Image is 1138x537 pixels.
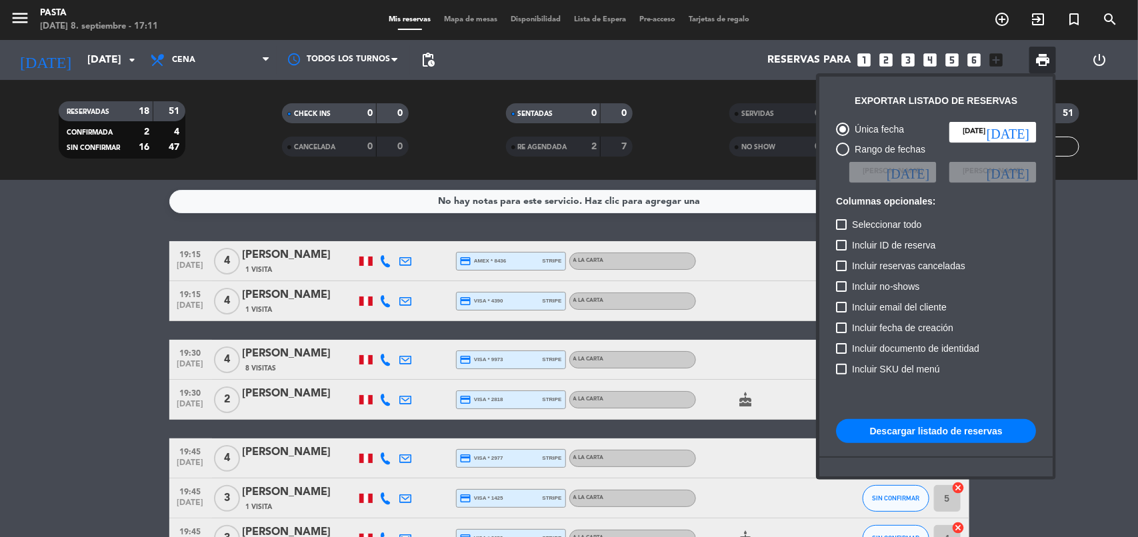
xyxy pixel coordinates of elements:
span: [PERSON_NAME] [963,166,1023,178]
span: Incluir reservas canceladas [852,258,965,274]
span: [PERSON_NAME] [863,166,923,178]
i: [DATE] [987,125,1029,139]
span: pending_actions [420,52,436,68]
div: Rango de fechas [849,142,925,157]
span: Incluir SKU del menú [852,361,940,377]
i: [DATE] [987,165,1029,179]
i: [DATE] [887,165,929,179]
span: print [1035,52,1051,68]
span: Incluir email del cliente [852,299,947,315]
div: Única fecha [849,122,904,137]
span: Incluir fecha de creación [852,320,953,336]
h6: Columnas opcionales: [836,196,1036,207]
span: Incluir no-shows [852,278,919,294]
button: Descargar listado de reservas [836,419,1036,443]
span: Seleccionar todo [852,217,921,233]
span: Incluir ID de reserva [852,237,935,253]
span: Incluir documento de identidad [852,340,979,356]
div: Exportar listado de reservas [855,93,1017,109]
